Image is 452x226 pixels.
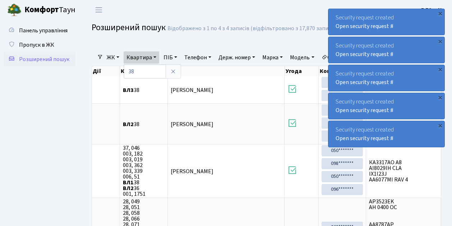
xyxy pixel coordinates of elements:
[319,51,378,64] a: Очистити фільтри
[328,121,444,147] div: Security request created
[104,51,122,64] a: ЖК
[24,4,75,16] span: Таун
[328,65,444,91] div: Security request created
[421,6,443,14] a: ВЛ2 -. К.
[92,66,120,76] th: Дії
[181,51,214,64] a: Телефон
[123,145,164,197] span: 37, 046 003, 182 003, 019 003, 362 003, 339 006, 51 38 36 001, 1751
[19,55,69,63] span: Розширений пошук
[7,3,22,17] img: logo.png
[123,121,164,127] span: 38
[123,184,134,192] b: ВЛ2
[336,78,393,86] a: Open security request #
[167,25,338,32] div: Відображено з 1 по 4 з 4 записів (відфільтровано з 17,870 записів).
[285,66,319,76] th: Угода
[216,51,258,64] a: Держ. номер
[24,4,59,15] b: Комфорт
[328,93,444,119] div: Security request created
[120,66,168,76] th: Квартира
[161,51,180,64] a: ПІБ
[90,4,108,16] button: Переключити навігацію
[19,27,68,34] span: Панель управління
[437,10,444,17] div: ×
[319,66,366,76] th: Контакти
[171,167,213,175] span: [PERSON_NAME]
[168,66,285,76] th: ПІБ
[4,38,75,52] a: Пропуск в ЖК
[19,41,54,49] span: Пропуск в ЖК
[4,23,75,38] a: Панель управління
[92,21,166,34] span: Розширений пошук
[336,22,393,30] a: Open security request #
[328,37,444,63] div: Security request created
[328,9,444,35] div: Security request created
[369,160,438,183] span: КА3317АО A8 АІ8029ІН CLA IX1I23J АА6077МІ RAV 4
[259,51,286,64] a: Марка
[171,120,213,128] span: [PERSON_NAME]
[336,50,393,58] a: Open security request #
[123,179,134,186] b: ВЛ1
[287,51,317,64] a: Модель
[123,120,134,128] b: ВЛ2
[4,52,75,66] a: Розширений пошук
[437,66,444,73] div: ×
[437,38,444,45] div: ×
[437,122,444,129] div: ×
[123,87,164,93] span: 38
[336,134,393,142] a: Open security request #
[336,106,393,114] a: Open security request #
[124,51,159,64] a: Квартира
[123,86,134,94] b: ВЛ3
[171,86,213,94] span: [PERSON_NAME]
[437,94,444,101] div: ×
